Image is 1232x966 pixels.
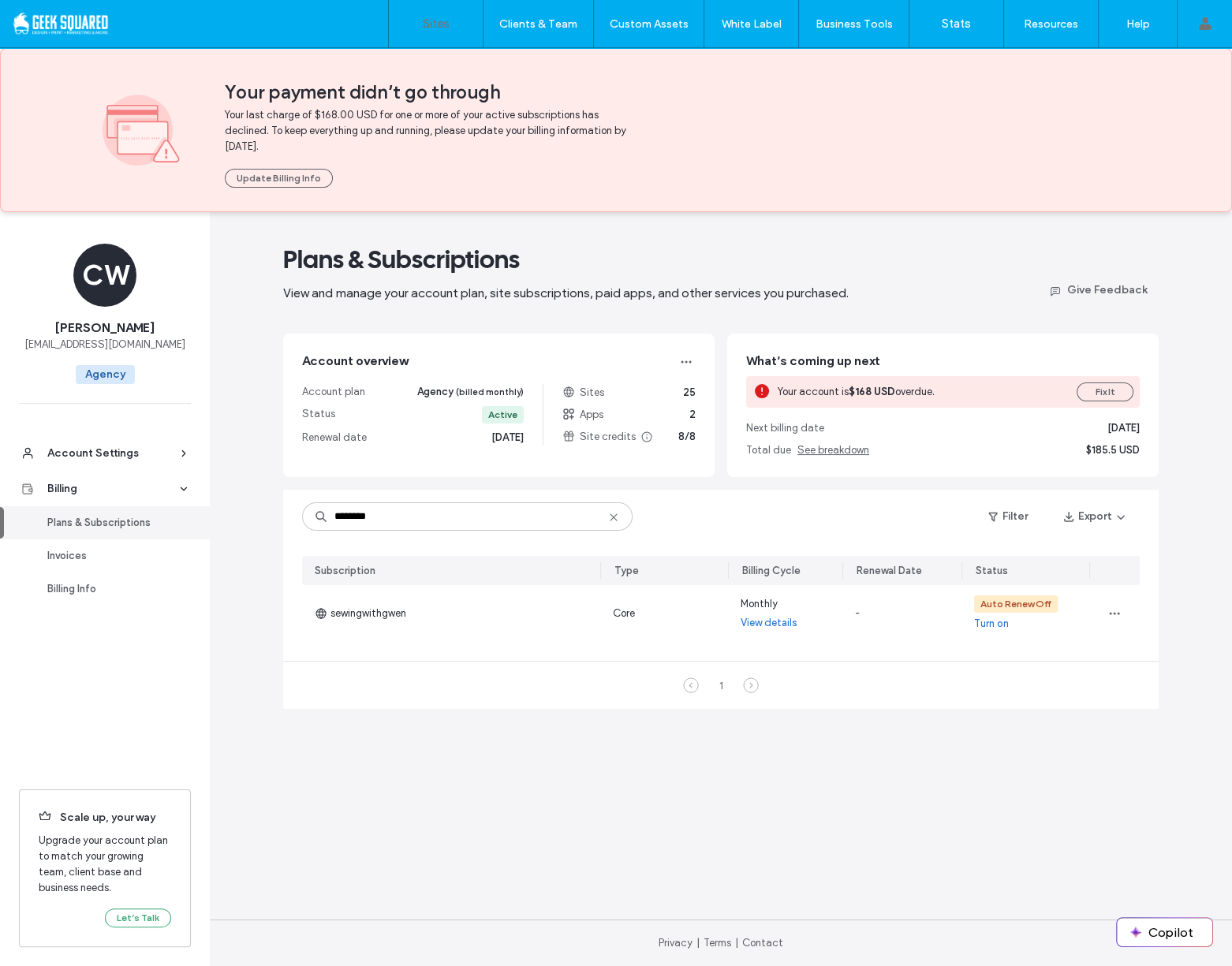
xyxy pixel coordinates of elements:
[704,937,731,949] a: Terms
[614,563,639,579] div: Type
[1107,420,1140,436] span: [DATE]
[24,337,185,352] span: [EMAIL_ADDRESS][DOMAIN_NAME]
[613,607,635,619] span: Core
[47,515,177,531] div: Plans & Subscriptions
[741,615,797,631] a: View details
[47,581,177,597] div: Billing Info
[683,385,696,401] span: 25
[283,244,520,275] span: Plans & Subscriptions
[746,420,824,436] span: Next billing date
[742,937,783,949] a: Contact
[47,446,177,461] div: Account Settings
[105,908,171,927] button: Let’s Talk
[1036,277,1159,302] button: Give Feedback
[302,406,335,423] span: Status
[610,17,689,31] label: Custom Assets
[797,444,869,456] span: See breakdown
[302,352,408,371] span: Account overview
[816,17,893,31] label: Business Tools
[562,385,604,401] span: Sites
[1086,442,1140,458] span: $185.5 USD
[47,548,177,564] div: Invoices
[857,563,922,579] div: Renewal Date
[562,407,603,423] span: Apps
[1077,382,1133,401] button: Fix It
[302,384,365,400] span: Account plan
[39,833,171,896] span: Upgrade your account plan to match your growing team, client base and business needs.
[746,442,869,458] span: Total due
[974,616,1009,632] a: Turn on
[283,285,849,300] span: View and manage your account plan, site subscriptions, paid apps, and other services you purchased.
[423,17,450,31] label: Sites
[225,80,1129,104] span: Your payment didn’t go through
[696,937,700,949] span: |
[315,563,375,579] div: Subscription
[1050,504,1140,529] button: Export
[722,17,782,31] label: White Label
[73,244,136,307] div: CW
[225,107,631,155] span: Your last charge of $168.00 USD for one or more of your active subscriptions has declined. To kee...
[973,504,1043,529] button: Filter
[659,937,693,949] a: Privacy
[76,365,135,384] span: Agency
[491,430,524,446] span: [DATE]
[976,563,1008,579] div: Status
[1117,918,1212,946] button: Copilot
[39,809,171,826] span: Scale up, your way
[778,386,935,397] span: Your account is overdue.
[741,596,778,612] span: Monthly
[942,17,971,31] label: Stats
[742,563,801,579] div: Billing Cycle
[711,676,730,695] div: 1
[302,430,367,446] span: Renewal date
[849,386,895,397] b: $168 USD
[315,606,406,621] span: sewingwithgwen
[1024,17,1078,31] label: Resources
[499,17,577,31] label: Clients & Team
[47,481,177,497] div: Billing
[689,407,696,423] span: 2
[980,597,1051,611] div: Auto Renew Off
[562,429,653,445] span: Site credits
[735,937,738,949] span: |
[678,429,696,445] span: 8/8
[417,384,524,400] span: Agency
[488,408,517,422] div: Active
[36,11,69,25] span: Help
[225,169,333,188] button: Update Billing Info
[456,386,524,397] span: (billed monthly)
[1126,17,1150,31] label: Help
[855,607,860,619] span: -
[55,319,155,337] span: [PERSON_NAME]
[746,353,880,368] span: What’s coming up next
